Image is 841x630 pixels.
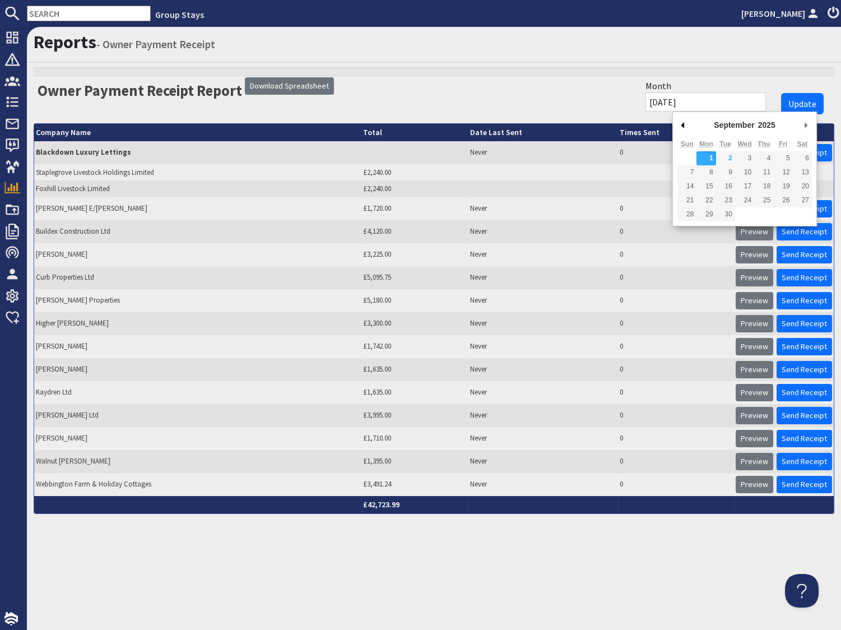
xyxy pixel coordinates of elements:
[777,292,832,309] a: Send Receipt
[361,473,468,496] td: £3,491.24
[736,338,773,355] a: Preview
[793,179,812,193] button: 20
[777,476,832,493] a: Send Receipt
[801,117,812,133] button: Next Month
[361,312,468,335] td: £3,300.00
[758,140,770,148] abbr: Thursday
[777,361,832,378] a: Send Receipt
[793,193,812,207] button: 27
[785,574,819,608] iframe: Toggle Customer Support
[777,315,832,332] a: Send Receipt
[468,220,617,243] td: Never
[34,427,361,450] td: [PERSON_NAME]
[618,404,734,427] td: 0
[754,179,773,193] button: 18
[699,140,713,148] abbr: Monday
[777,246,832,263] a: Send Receipt
[681,140,694,148] abbr: Sunday
[34,164,361,181] td: Staplegrove Livestock Holdings Limited
[618,427,734,450] td: 0
[618,141,734,164] td: 0
[781,93,824,114] button: Update
[468,335,617,358] td: Never
[34,31,96,53] a: Reports
[756,117,777,133] div: 2025
[736,384,773,401] a: Preview
[735,151,754,165] button: 3
[736,315,773,332] a: Preview
[468,450,617,473] td: Never
[736,361,773,378] a: Preview
[736,223,773,240] a: Preview
[618,289,734,312] td: 0
[741,7,821,20] a: [PERSON_NAME]
[34,381,361,404] td: Kaydren Ltd
[677,193,696,207] button: 21
[34,180,361,197] td: Foxhill Livestock Limited
[618,220,734,243] td: 0
[34,335,361,358] td: [PERSON_NAME]
[716,151,735,165] button: 2
[736,269,773,286] a: Preview
[677,117,689,133] button: Previous Month
[677,179,696,193] button: 14
[737,140,751,148] abbr: Wednesday
[618,473,734,496] td: 0
[34,266,361,289] td: Curb Properties Ltd
[777,453,832,470] a: Send Receipt
[696,193,715,207] button: 22
[34,312,361,335] td: Higher [PERSON_NAME]
[773,151,792,165] button: 5
[468,289,617,312] td: Never
[735,193,754,207] button: 24
[34,358,361,381] td: [PERSON_NAME]
[754,151,773,165] button: 4
[735,165,754,179] button: 10
[27,6,151,21] input: SEARCH
[361,496,468,513] th: £42,723.99
[788,98,816,109] span: Update
[777,338,832,355] a: Send Receipt
[735,179,754,193] button: 17
[361,180,468,197] td: £2,240.00
[736,476,773,493] a: Preview
[719,140,731,148] abbr: Tuesday
[618,312,734,335] td: 0
[645,79,671,92] label: Month
[777,430,832,447] a: Send Receipt
[468,141,617,164] td: Never
[736,453,773,470] a: Preview
[618,450,734,473] td: 0
[96,38,215,51] small: - Owner Payment Receipt
[361,427,468,450] td: £1,710.00
[773,165,792,179] button: 12
[696,179,715,193] button: 15
[736,407,773,424] a: Preview
[361,197,468,220] td: £1,720.00
[773,193,792,207] button: 26
[468,243,617,266] td: Never
[736,292,773,309] a: Preview
[696,165,715,179] button: 8
[754,193,773,207] button: 25
[468,266,617,289] td: Never
[34,404,361,427] td: [PERSON_NAME] Ltd
[34,124,361,141] th: Company Name
[712,117,756,133] div: September
[361,381,468,404] td: £1,635.00
[777,269,832,286] a: Send Receipt
[618,381,734,404] td: 0
[696,151,715,165] button: 1
[716,165,735,179] button: 9
[468,124,617,141] th: Date Last Sent
[777,223,832,240] a: Send Receipt
[468,427,617,450] td: Never
[468,197,617,220] td: Never
[361,266,468,289] td: £5,095.75
[155,9,204,20] a: Group Stays
[696,207,715,221] button: 29
[468,381,617,404] td: Never
[468,312,617,335] td: Never
[777,384,832,401] a: Send Receipt
[618,358,734,381] td: 0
